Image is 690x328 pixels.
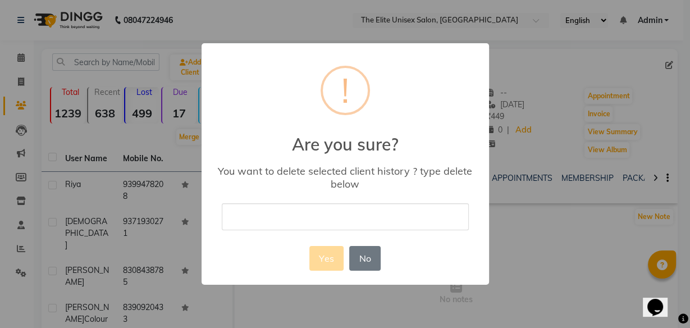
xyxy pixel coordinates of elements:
iframe: chat widget [643,283,679,317]
div: ! [341,68,349,113]
button: No [349,246,381,271]
button: Yes [309,246,344,271]
div: You want to delete selected client history ? type delete below [217,165,472,190]
h2: Are you sure? [202,121,489,154]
